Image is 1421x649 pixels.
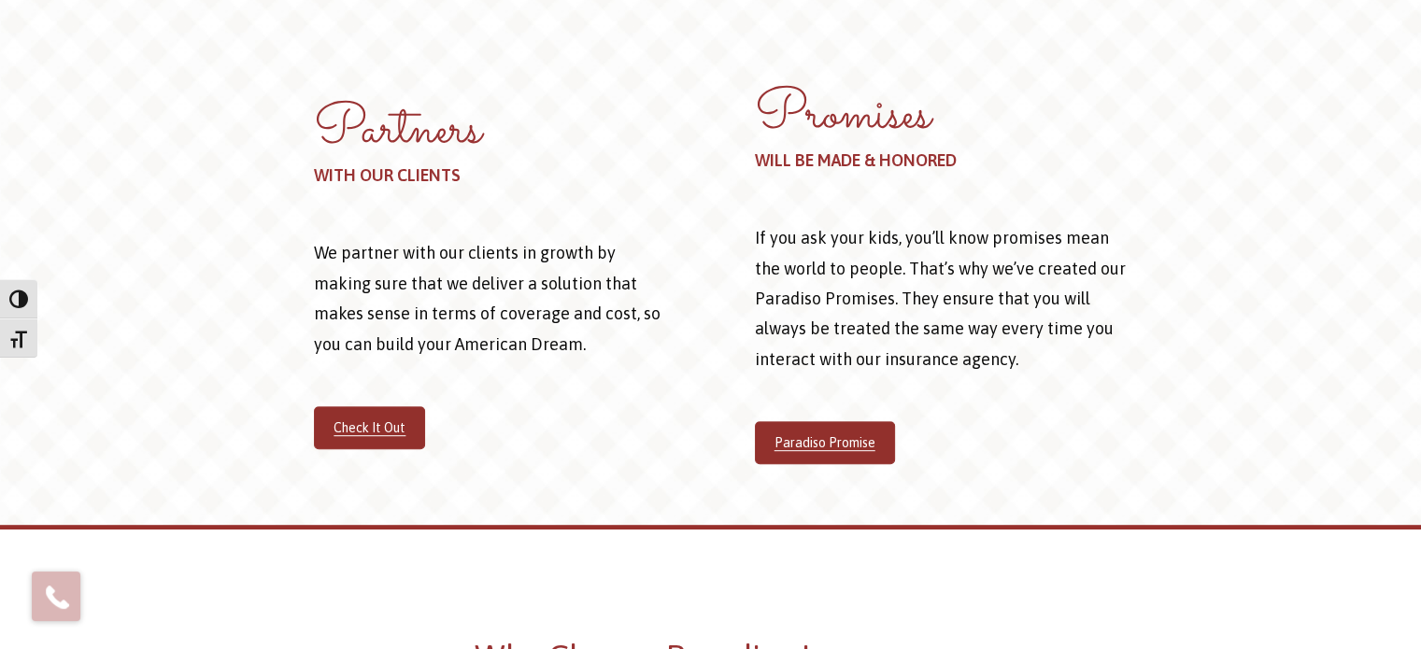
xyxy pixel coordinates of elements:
[314,165,461,185] strong: WITH OUR CLIENTS
[314,406,425,449] a: Check It Out
[755,150,957,170] strong: WILL BE MADE & HONORED
[755,96,1130,175] h2: Promises
[755,421,895,464] a: Paradiso Promise
[314,238,666,360] p: We partner with our clients in growth by making sure that we deliver a solution that makes sense ...
[314,111,666,190] h2: Partners
[42,582,72,612] img: Phone icon
[755,223,1130,374] p: If you ask your kids, you’ll know promises mean the world to people. That’s why we’ve created our...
